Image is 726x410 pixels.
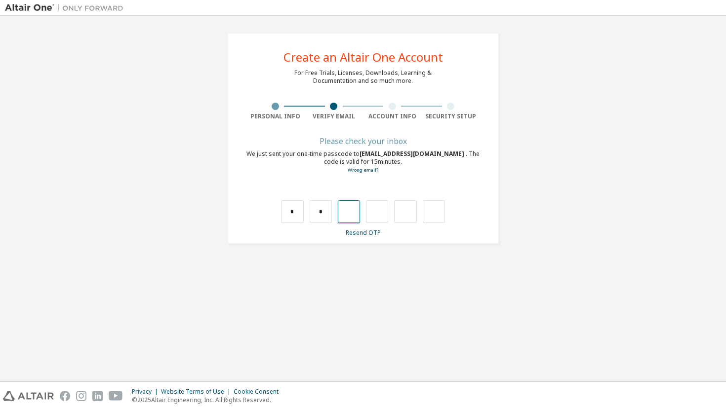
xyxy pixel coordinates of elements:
div: Account Info [363,112,422,120]
img: instagram.svg [76,391,86,401]
img: Altair One [5,3,128,13]
div: Verify Email [305,112,363,120]
div: For Free Trials, Licenses, Downloads, Learning & Documentation and so much more. [294,69,432,85]
a: Go back to the registration form [348,167,378,173]
div: Cookie Consent [234,388,284,396]
p: © 2025 Altair Engineering, Inc. All Rights Reserved. [132,396,284,404]
div: Security Setup [422,112,481,120]
div: Website Terms of Use [161,388,234,396]
img: linkedin.svg [92,391,103,401]
div: Privacy [132,388,161,396]
div: Personal Info [246,112,305,120]
div: Create an Altair One Account [283,51,443,63]
img: youtube.svg [109,391,123,401]
div: Please check your inbox [246,138,480,144]
div: We just sent your one-time passcode to . The code is valid for 15 minutes. [246,150,480,174]
a: Resend OTP [346,228,381,237]
img: altair_logo.svg [3,391,54,401]
span: [EMAIL_ADDRESS][DOMAIN_NAME] [360,149,466,158]
img: facebook.svg [60,391,70,401]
